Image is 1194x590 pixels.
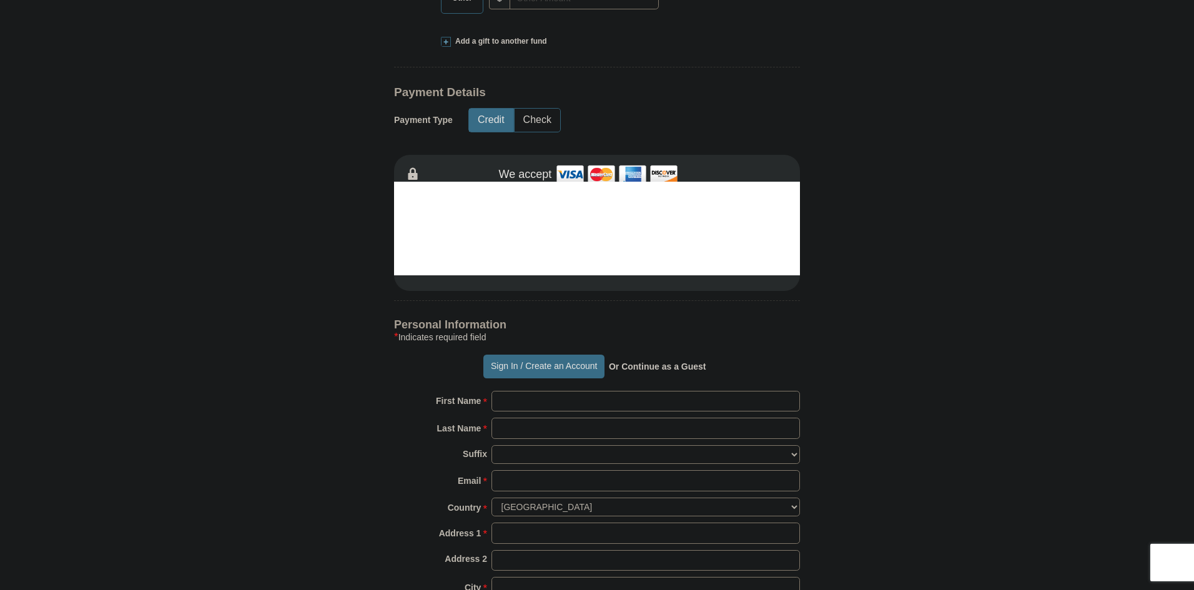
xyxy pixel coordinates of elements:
[394,115,453,125] h5: Payment Type
[555,161,679,188] img: credit cards accepted
[451,36,547,47] span: Add a gift to another fund
[609,361,706,371] strong: Or Continue as a Guest
[499,168,552,182] h4: We accept
[439,524,481,542] strong: Address 1
[463,445,487,463] strong: Suffix
[394,320,800,330] h4: Personal Information
[394,86,713,100] h3: Payment Details
[458,472,481,489] strong: Email
[394,330,800,345] div: Indicates required field
[436,392,481,410] strong: First Name
[448,499,481,516] strong: Country
[483,355,604,378] button: Sign In / Create an Account
[469,109,513,132] button: Credit
[437,420,481,437] strong: Last Name
[515,109,560,132] button: Check
[445,550,487,568] strong: Address 2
